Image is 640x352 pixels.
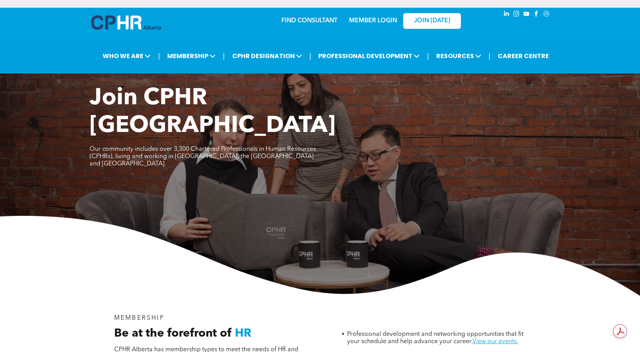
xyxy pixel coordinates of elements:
a: linkedin [502,10,511,20]
span: Be at the forefront of [114,328,232,339]
li: | [489,48,490,64]
span: WHO WE ARE [100,49,153,63]
a: MEMBER LOGIN [349,18,397,24]
a: FIND CONSULTANT [281,18,337,24]
a: Social network [542,10,551,20]
a: CAREER CENTRE [495,49,551,63]
span: MEMBERSHIP [114,315,165,321]
a: JOIN [DATE] [403,13,461,29]
span: PROFESSIONAL DEVELOPMENT [316,49,422,63]
img: A blue and white logo for cp alberta [91,15,161,30]
li: | [309,48,311,64]
span: Join CPHR [GEOGRAPHIC_DATA] [90,87,336,138]
span: RESOURCES [434,49,484,63]
span: Professional development and networking opportunities that fit your schedule and help advance you... [347,331,524,345]
span: MEMBERSHIP [165,49,218,63]
span: Our community includes over 3,300 Chartered Professionals in Human Resources (CPHRs), living and ... [90,146,316,167]
span: JOIN [DATE] [414,17,450,25]
li: | [223,48,225,64]
a: youtube [522,10,531,20]
a: instagram [512,10,521,20]
li: | [427,48,429,64]
li: | [158,48,160,64]
span: CPHR DESIGNATION [230,49,304,63]
span: HR [235,328,251,339]
a: facebook [532,10,541,20]
a: View our events. [472,339,518,345]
